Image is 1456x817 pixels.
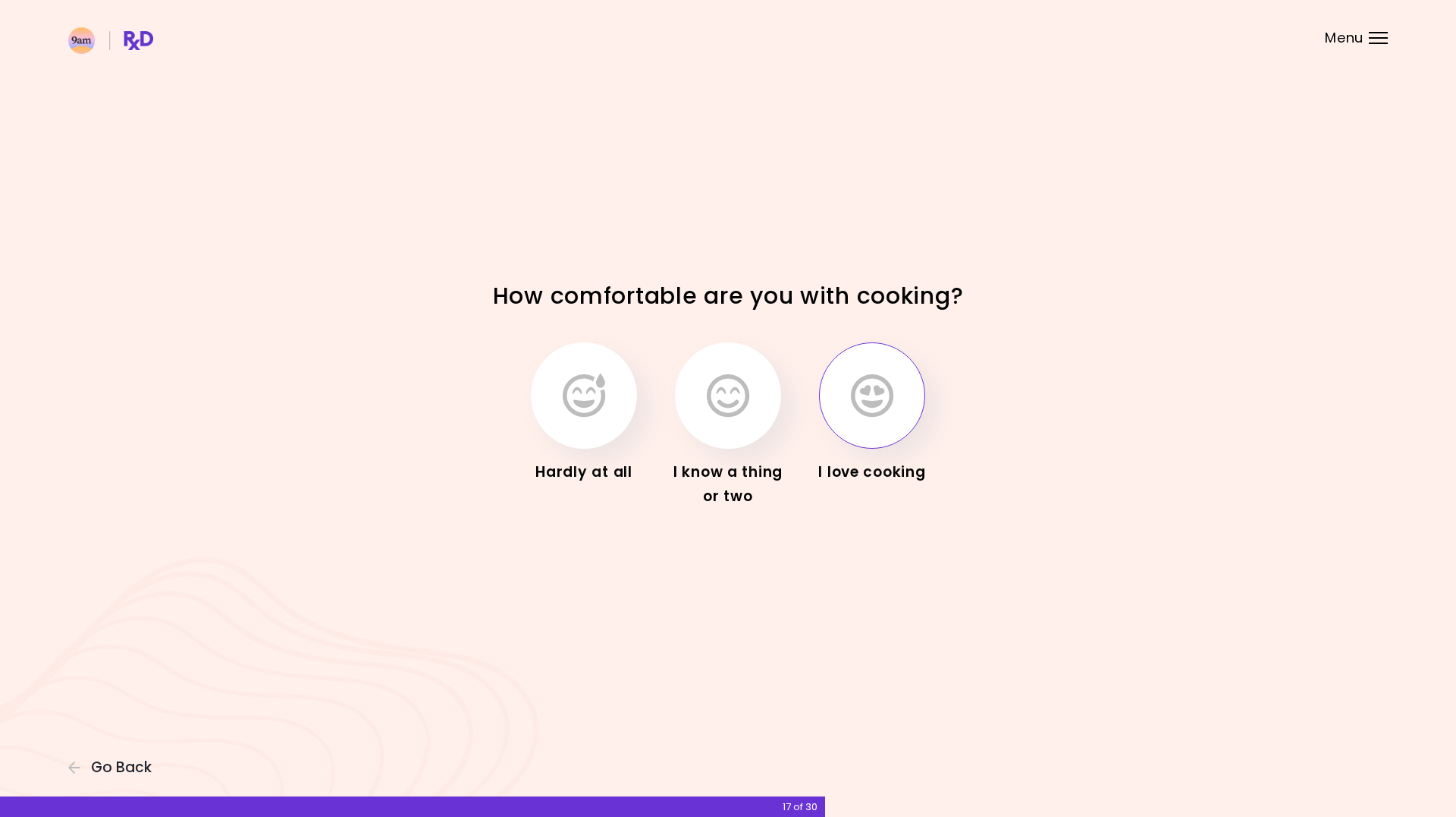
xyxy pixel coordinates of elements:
button: Go Back [68,759,159,776]
img: RxDiet [68,27,153,54]
span: Menu [1325,31,1363,45]
div: Hardly at all [523,460,645,484]
h1: How comfortable are you with cooking? [463,281,993,311]
div: I love cooking [811,460,933,484]
div: I know a thing or two [667,460,789,509]
span: Go Back [91,759,152,776]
